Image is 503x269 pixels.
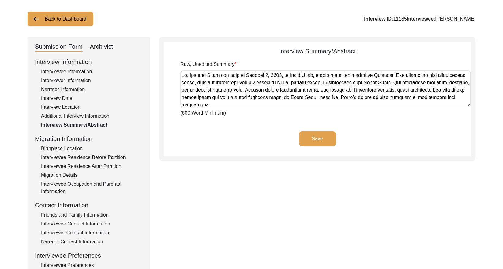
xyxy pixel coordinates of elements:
img: arrow-left.png [32,15,40,23]
div: Friends and Family Information [41,211,143,219]
b: Interviewee: [407,16,435,21]
button: Save [299,131,336,146]
div: Contact Information [35,201,143,210]
div: Interviewee Residence After Partition [41,163,143,170]
div: Interview Date [41,95,143,102]
div: Interview Summary/Abstract [41,121,143,129]
div: Interviewer Information [41,77,143,84]
div: Birthplace Location [41,145,143,152]
div: 11185 [PERSON_NAME] [364,15,475,23]
div: Interviewee Preferences [41,262,143,269]
div: Migration Details [41,172,143,179]
div: (600 Word Minimum) [180,61,471,117]
div: Interview Information [35,57,143,66]
div: Interviewee Contact Information [41,220,143,228]
div: Interviewee Preferences [35,251,143,260]
div: Interview Location [41,104,143,111]
div: Interviewee Occupation and Parental Information [41,180,143,195]
div: Additional Interview Information [41,112,143,120]
label: Raw, Unedited Summary [180,61,236,68]
div: Interviewee Information [41,68,143,75]
b: Interview ID: [364,16,393,21]
div: Narrator Contact Information [41,238,143,245]
div: Narrator Information [41,86,143,93]
div: Interviewer Contact Information [41,229,143,237]
div: Submission Form [35,42,83,52]
div: Archivist [90,42,113,52]
div: Interview Summary/Abstract [164,47,471,56]
button: Back to Dashboard [28,12,93,26]
div: Interviewee Residence Before Partition [41,154,143,161]
div: Migration Information [35,134,143,143]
